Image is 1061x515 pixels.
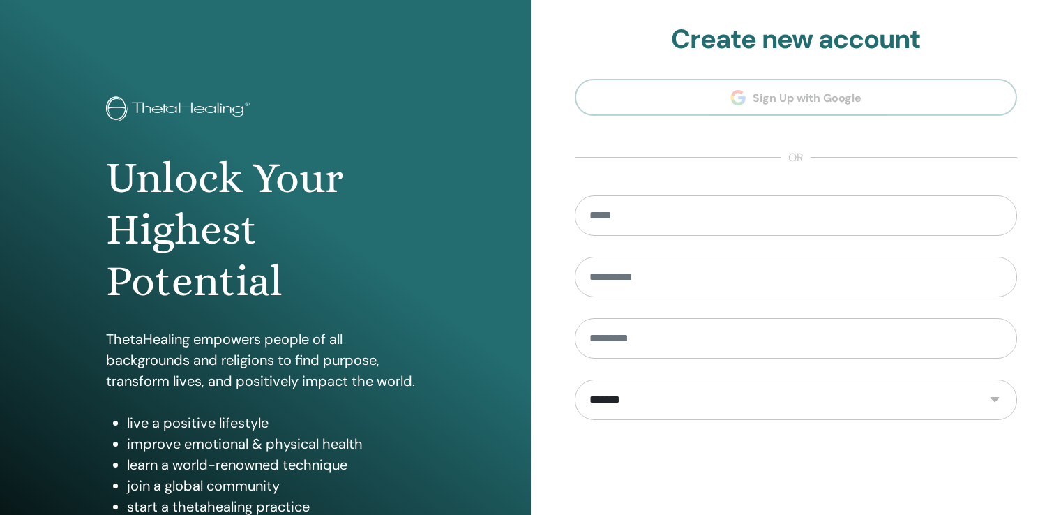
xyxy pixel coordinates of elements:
[127,454,425,475] li: learn a world-renowned technique
[575,24,1018,56] h2: Create new account
[106,152,425,308] h1: Unlock Your Highest Potential
[106,329,425,391] p: ThetaHealing empowers people of all backgrounds and religions to find purpose, transform lives, a...
[781,149,811,166] span: or
[127,475,425,496] li: join a global community
[127,433,425,454] li: improve emotional & physical health
[690,441,902,495] iframe: reCAPTCHA
[127,412,425,433] li: live a positive lifestyle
